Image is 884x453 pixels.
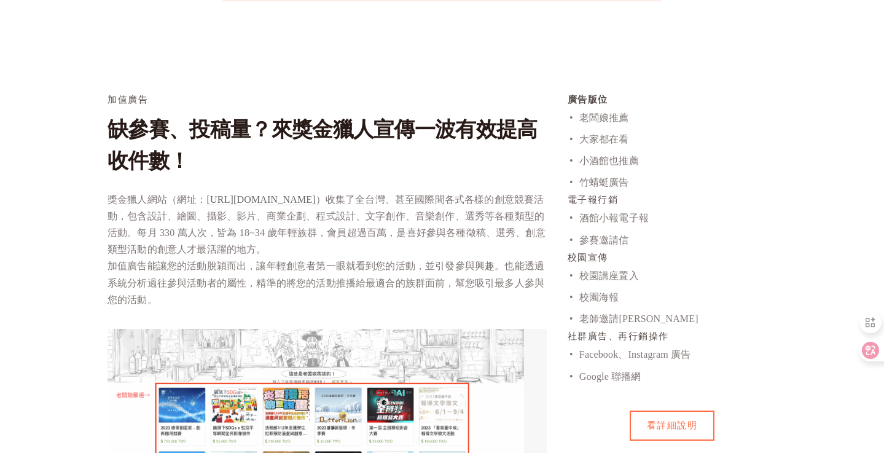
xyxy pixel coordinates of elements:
p: Facebook、Instagram 廣告 [579,346,776,363]
h3: 加值廣告 [108,95,547,104]
p: 酒館小報電子報 [579,210,776,226]
p: 小酒館也推薦 [579,152,776,169]
p: 校園海報 [579,289,776,305]
p: 大家都在看 [579,131,776,148]
a: 看詳細說明 [630,411,715,441]
p: 老闆娘推薦 [579,109,776,126]
h3: 電子報行銷 [568,195,776,205]
p: 參賽邀請信 [579,232,776,248]
p: 獎金獵人網站（網址： ）收集了全台灣、甚至國際間各式各樣的創意競賽活動，包含設計、繪圖、攝影、影片、商業企劃、程式設計、文字創作、音樂創作、選秀等各種類型的活動。每月 330 萬人次，皆為 18... [108,191,547,258]
h3: 校園宣傳 [568,253,776,262]
p: 校園講座置入 [579,267,776,284]
h3: 社群廣告、再行銷操作 [568,332,776,341]
p: Google 聯播網 [579,368,776,385]
strong: 缺參賽、投稿量？來獎金獵人宣傳一波有效提高收件數！ [108,118,538,172]
p: 加值廣告能讓您的活動脫穎而出，讓年輕創意者第一眼就看到您的活動，並引發參與興趣。也能透過系統分析過往參與活動者的屬性，精準的將您的活動推播給最適合的族群面前，幫您吸引最多人參與您的活動。 [108,258,547,308]
p: 竹蜻蜓廣告 [579,174,776,191]
strong: 廣告版位 [568,95,608,104]
a: [URL][DOMAIN_NAME] [207,194,316,206]
p: 老師邀請[PERSON_NAME] [579,310,776,327]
